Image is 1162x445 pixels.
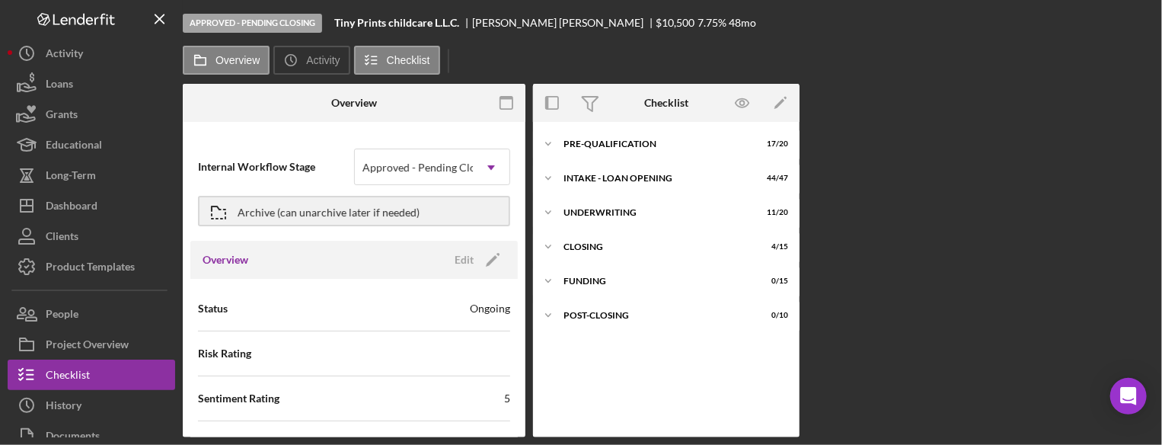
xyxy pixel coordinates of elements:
div: Loans [46,69,73,103]
button: Dashboard [8,190,175,221]
div: 4 / 15 [761,242,788,251]
div: Archive (can unarchive later if needed) [238,197,420,225]
span: Sentiment Rating [198,391,279,406]
button: Loans [8,69,175,99]
div: Pre-Qualification [563,139,750,149]
button: Checklist [354,46,440,75]
button: Activity [273,46,350,75]
div: 0 / 15 [761,277,788,286]
div: INTAKE - LOAN OPENING [563,174,750,183]
button: Checklist [8,360,175,390]
div: Edit [455,248,474,271]
span: Status [198,301,228,316]
div: 5 [504,391,510,406]
div: Clients [46,221,78,255]
div: Educational [46,130,102,164]
label: Activity [306,54,340,66]
div: 7.75 % [698,17,726,29]
div: 17 / 20 [761,139,788,149]
div: Long-Term [46,160,96,194]
div: POST-CLOSING [563,311,750,320]
div: Open Intercom Messenger [1110,378,1147,415]
button: Activity [8,38,175,69]
div: Checklist [644,97,688,109]
b: Tiny Prints childcare L.L.C. [334,17,459,29]
div: [PERSON_NAME] [PERSON_NAME] [472,17,656,29]
button: People [8,299,175,329]
div: 0 / 10 [761,311,788,320]
div: Activity [46,38,83,72]
button: Edit [445,248,506,271]
div: Grants [46,99,78,133]
div: Product Templates [46,251,135,286]
div: CLOSING [563,242,750,251]
div: History [46,390,81,424]
div: Project Overview [46,329,129,363]
div: People [46,299,78,333]
div: Funding [563,277,750,286]
button: Project Overview [8,329,175,360]
div: Dashboard [46,190,97,225]
div: 11 / 20 [761,208,788,217]
button: Grants [8,99,175,130]
div: 44 / 47 [761,174,788,183]
div: $10,500 [656,17,695,29]
div: Checklist [46,360,90,394]
div: Overview [331,97,377,109]
span: Internal Workflow Stage [198,159,354,174]
button: Archive (can unarchive later if needed) [198,196,510,226]
label: Checklist [387,54,430,66]
button: Educational [8,130,175,160]
button: Product Templates [8,251,175,282]
button: Overview [183,46,270,75]
div: Approved - Pending Closing [183,14,322,33]
span: Risk Rating [198,346,251,361]
button: Long-Term [8,160,175,190]
button: History [8,390,175,421]
div: 48 mo [729,17,756,29]
h3: Overview [203,252,248,267]
div: Ongoing [470,301,510,316]
label: Overview [215,54,260,66]
button: Clients [8,221,175,251]
div: UNDERWRITING [563,208,750,217]
div: Approved - Pending Closing [362,162,495,174]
